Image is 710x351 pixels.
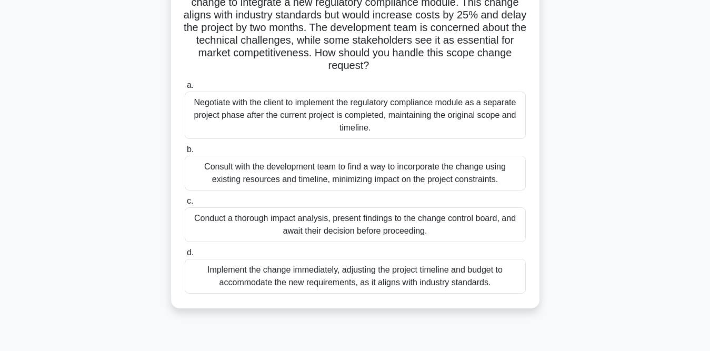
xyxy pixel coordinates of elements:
div: Conduct a thorough impact analysis, present findings to the change control board, and await their... [185,207,526,242]
div: Negotiate with the client to implement the regulatory compliance module as a separate project pha... [185,92,526,139]
div: Implement the change immediately, adjusting the project timeline and budget to accommodate the ne... [185,259,526,294]
span: a. [187,81,194,89]
span: d. [187,248,194,257]
span: c. [187,196,193,205]
span: b. [187,145,194,154]
div: Consult with the development team to find a way to incorporate the change using existing resource... [185,156,526,190]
